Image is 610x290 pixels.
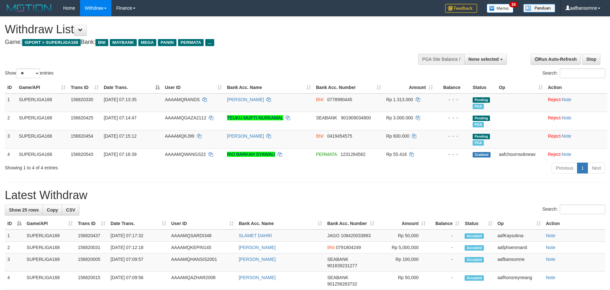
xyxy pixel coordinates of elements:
[438,151,468,157] div: - - -
[5,93,16,112] td: 1
[545,130,607,148] td: ·
[9,207,39,213] span: Show 25 rows
[327,275,348,280] span: SEABANK
[239,245,276,250] a: [PERSON_NAME]
[473,140,484,146] span: Marked by aafphoenmanit
[5,242,24,254] td: 2
[24,218,75,230] th: Game/API: activate to sort column ascending
[531,54,581,65] a: Run Auto-Refresh
[325,218,377,230] th: Bank Acc. Number: activate to sort column ascending
[341,115,371,120] span: Copy 901909034800 to clipboard
[236,218,325,230] th: Bank Acc. Name: activate to sort column ascending
[327,263,357,268] span: Copy 901839231277 to clipboard
[16,130,68,148] td: SUPERLIGA168
[548,115,561,120] a: Reject
[377,218,428,230] th: Amount: activate to sort column ascending
[22,39,81,46] span: ISPORT > SUPERLIGA168
[75,218,108,230] th: Trans ID: activate to sort column ascending
[545,82,607,93] th: Action
[386,133,409,139] span: Rp 600.000
[327,97,352,102] span: Copy 0778990445 to clipboard
[495,254,543,272] td: aafbansomne
[468,57,499,62] span: None selected
[377,254,428,272] td: Rp 100,000
[104,97,136,102] span: [DATE] 07:13:35
[108,218,168,230] th: Date Trans.: activate to sort column ascending
[438,115,468,121] div: - - -
[316,115,337,120] span: SEABANK
[5,189,605,202] h1: Latest Withdraw
[24,242,75,254] td: SUPERLIGA168
[71,152,93,157] span: 156820543
[523,4,555,12] img: panduan.png
[465,245,484,251] span: Accepted
[169,254,236,272] td: AAAAMQHANSIS2001
[5,3,53,13] img: MOTION_logo.png
[548,152,561,157] a: Reject
[428,254,462,272] td: -
[428,242,462,254] td: -
[178,39,204,46] span: PERMATA
[473,134,490,139] span: Pending
[495,272,543,290] td: aafhonsreyneang
[62,205,79,215] a: CSV
[545,93,607,112] td: ·
[47,207,58,213] span: Copy
[165,133,194,139] span: AAAAMQKJ99
[428,230,462,242] td: -
[169,242,236,254] td: AAAAMQKEPIN145
[239,257,276,262] a: [PERSON_NAME]
[341,233,370,238] span: Copy 108420033883 to clipboard
[43,205,62,215] a: Copy
[5,148,16,160] td: 4
[470,82,496,93] th: Status
[169,272,236,290] td: AAAAMQAZHAR2008
[24,230,75,242] td: SUPERLIGA168
[336,245,361,250] span: Copy 0791804249 to clipboard
[487,4,514,13] img: Button%20Memo.svg
[552,163,577,173] a: Previous
[428,272,462,290] td: -
[104,152,136,157] span: [DATE] 07:16:39
[16,68,40,78] select: Showentries
[543,218,605,230] th: Action
[108,242,168,254] td: [DATE] 07:12:18
[545,148,607,160] td: ·
[546,275,556,280] a: Note
[316,152,337,157] span: PERMATA
[428,218,462,230] th: Balance: activate to sort column ascending
[327,257,348,262] span: SEABANK
[546,257,556,262] a: Note
[239,275,276,280] a: [PERSON_NAME]
[386,97,413,102] span: Rp 1.313.000
[224,82,313,93] th: Bank Acc. Name: activate to sort column ascending
[377,230,428,242] td: Rp 50,000
[465,275,484,281] span: Accepted
[386,152,407,157] span: Rp 55.416
[5,39,400,45] h4: Game: Bank:
[473,116,490,121] span: Pending
[327,233,339,238] span: JAGO
[5,205,43,215] a: Show 25 rows
[165,115,206,120] span: AAAAMQGAZA2112
[169,230,236,242] td: AAAAMQSARDI348
[384,82,435,93] th: Amount: activate to sort column ascending
[465,233,484,239] span: Accepted
[95,39,108,46] span: BNI
[438,96,468,103] div: - - -
[5,162,249,171] div: Showing 1 to 4 of 4 entries
[496,82,545,93] th: Op: activate to sort column ascending
[560,68,605,78] input: Search:
[548,97,561,102] a: Reject
[108,230,168,242] td: [DATE] 07:17:32
[16,148,68,160] td: SUPERLIGA168
[327,245,335,250] span: BNI
[75,230,108,242] td: 156820437
[75,242,108,254] td: 156820031
[316,133,323,139] span: BNI
[313,82,384,93] th: Bank Acc. Number: activate to sort column ascending
[5,272,24,290] td: 4
[546,233,556,238] a: Note
[542,68,605,78] label: Search:
[316,97,323,102] span: BNI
